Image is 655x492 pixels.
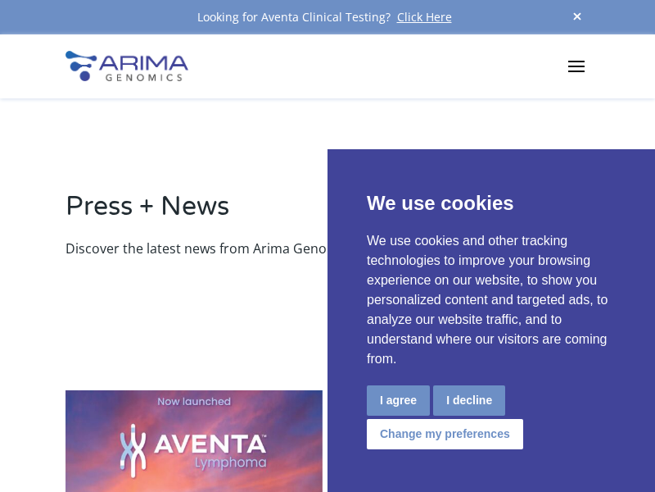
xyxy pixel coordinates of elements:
a: Click Here [391,9,458,25]
p: We use cookies and other tracking technologies to improve your browsing experience on our website... [367,231,616,369]
button: I decline [433,385,505,416]
p: We use cookies [367,189,616,218]
button: I agree [367,385,430,416]
button: Change my preferences [367,419,523,449]
p: Discover the latest news from Arima Genomics. [65,238,589,259]
div: Looking for Aventa Clinical Testing? [65,7,589,28]
h2: Press + News [65,189,589,238]
img: Arima-Genomics-logo [65,51,188,81]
